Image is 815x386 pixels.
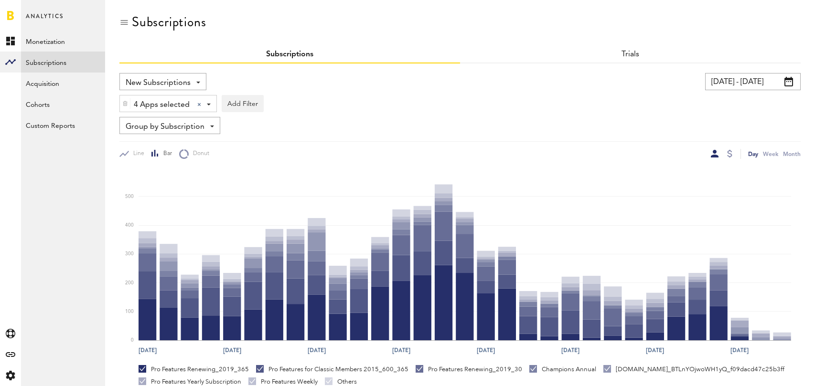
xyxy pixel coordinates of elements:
[256,365,408,374] div: Pro Features for Classic Members 2015_600_365
[126,75,191,91] span: New Subscriptions
[120,95,130,112] div: Delete
[129,150,144,158] span: Line
[139,365,249,374] div: Pro Features Renewing_2019_365
[21,31,105,52] a: Monetization
[222,95,264,112] button: Add Filter
[139,377,241,386] div: Pro Features Yearly Subscription
[21,73,105,94] a: Acquisition
[266,51,313,58] a: Subscriptions
[132,14,206,30] div: Subscriptions
[622,51,639,58] a: Trials
[26,10,64,31] span: Analytics
[197,103,201,106] div: Clear
[561,346,579,355] text: [DATE]
[126,119,204,135] span: Group by Subscription
[763,149,778,159] div: Week
[308,346,326,355] text: [DATE]
[139,346,157,355] text: [DATE]
[125,252,134,257] text: 300
[125,223,134,228] text: 400
[392,346,410,355] text: [DATE]
[21,94,105,115] a: Cohorts
[529,365,596,374] div: Champions Annual
[477,346,495,355] text: [DATE]
[603,365,784,374] div: [DOMAIN_NAME]_BTLnYOjwoWH1yQ_f09dacd47c25b3ff
[223,346,241,355] text: [DATE]
[131,338,134,343] text: 0
[21,115,105,136] a: Custom Reports
[122,100,128,107] img: trash_awesome_blue.svg
[730,346,749,355] text: [DATE]
[248,377,318,386] div: Pro Features Weekly
[325,377,357,386] div: Others
[159,150,172,158] span: Bar
[646,346,664,355] text: [DATE]
[416,365,522,374] div: Pro Features Renewing_2019_30
[21,52,105,73] a: Subscriptions
[125,281,134,285] text: 200
[125,309,134,314] text: 100
[125,194,134,199] text: 500
[134,97,190,113] span: 4 Apps selected
[748,149,758,159] div: Day
[189,150,209,158] span: Donut
[783,149,801,159] div: Month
